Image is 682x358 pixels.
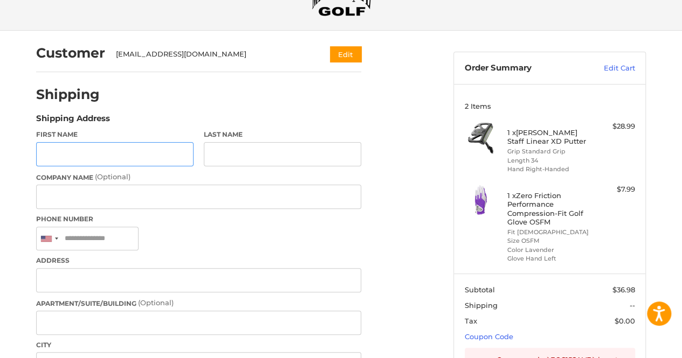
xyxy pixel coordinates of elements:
[36,86,100,103] h2: Shipping
[507,228,590,237] li: Fit [DEMOGRAPHIC_DATA]
[36,172,361,182] label: Company Name
[116,49,309,60] div: [EMAIL_ADDRESS][DOMAIN_NAME]
[593,184,635,195] div: $7.99
[507,128,590,146] h4: 1 x [PERSON_NAME] Staff Linear XD Putter
[507,254,590,263] li: Glove Hand Left
[465,317,477,325] span: Tax
[581,63,635,74] a: Edit Cart
[465,102,635,110] h3: 2 Items
[630,301,635,310] span: --
[36,130,194,139] label: First Name
[36,45,105,61] h2: Customer
[465,63,581,74] h3: Order Summary
[507,245,590,255] li: Color Lavender
[36,298,361,308] label: Apartment/Suite/Building
[507,236,590,245] li: Size OSFM
[36,340,361,350] label: City
[36,256,361,265] label: Address
[507,191,590,226] h4: 1 x Zero Friction Performance Compression-Fit Golf Glove OSFM
[507,165,590,174] li: Hand Right-Handed
[465,285,495,294] span: Subtotal
[204,130,361,139] label: Last Name
[37,227,61,250] div: United States: +1
[615,317,635,325] span: $0.00
[507,147,590,156] li: Grip Standard Grip
[507,156,590,165] li: Length 34
[612,285,635,294] span: $36.98
[36,214,361,224] label: Phone Number
[465,332,513,341] a: Coupon Code
[138,298,174,307] small: (Optional)
[95,172,130,181] small: (Optional)
[593,121,635,132] div: $28.99
[465,301,498,310] span: Shipping
[330,46,361,62] button: Edit
[36,113,110,130] legend: Shipping Address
